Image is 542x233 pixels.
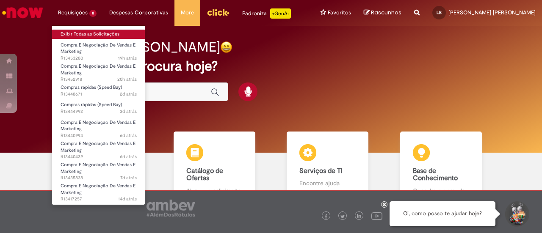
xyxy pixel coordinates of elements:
[158,132,271,205] a: Catálogo de Ofertas Abra uma solicitação
[118,55,137,61] span: 19h atrás
[270,8,291,19] p: +GenAi
[61,91,137,98] span: R13448671
[390,201,495,226] div: Oi, como posso te ajudar hoje?
[299,179,356,187] p: Encontre ajuda
[58,59,484,74] h2: O que você procura hoje?
[120,175,137,181] time: 21/08/2025 11:47:02
[364,9,401,17] a: Rascunhos
[147,200,195,217] img: logo_footer_ambev_rotulo_gray.png
[52,83,145,99] a: Aberto R13448671 : Compras rápidas (Speed Buy)
[118,196,137,202] span: 14d atrás
[207,6,230,19] img: click_logo_yellow_360x200.png
[186,186,243,195] p: Abra uma solicitação
[340,214,345,219] img: logo_footer_twitter.png
[181,8,194,17] span: More
[61,132,137,139] span: R13440994
[371,8,401,16] span: Rascunhos
[118,196,137,202] time: 14/08/2025 11:42:48
[448,9,536,16] span: [PERSON_NAME] [PERSON_NAME]
[61,183,135,196] span: Compra E Negociação De Vendas E Marketing
[117,76,137,82] span: 20h atrás
[357,214,361,219] img: logo_footer_linkedin.png
[52,118,145,136] a: Aberto R13440994 : Compra E Negociação De Vendas E Marketing
[109,8,168,17] span: Despesas Corporativas
[120,175,137,181] span: 7d atrás
[324,214,328,219] img: logo_footer_facebook.png
[384,132,498,205] a: Base de Conhecimento Consulte e aprenda
[117,76,137,82] time: 27/08/2025 14:50:29
[52,62,145,80] a: Aberto R13452918 : Compra E Negociação De Vendas E Marketing
[52,41,145,59] a: Aberto R13453280 : Compra E Negociação De Vendas E Marketing
[242,8,291,19] div: Padroniza
[52,181,145,200] a: Aberto R13417257 : Compra E Negociação De Vendas E Marketing
[118,55,137,61] time: 27/08/2025 15:42:52
[120,91,137,97] span: 2d atrás
[61,196,137,203] span: R13417257
[61,140,135,154] span: Compra E Negociação De Vendas E Marketing
[61,63,135,76] span: Compra E Negociação De Vendas E Marketing
[61,84,122,90] span: Compras rápidas (Speed Buy)
[120,132,137,139] span: 6d atrás
[61,162,135,175] span: Compra E Negociação De Vendas E Marketing
[504,201,529,227] button: Iniciar Conversa de Suporte
[413,167,458,183] b: Base de Conhecimento
[271,132,384,205] a: Serviços de TI Encontre ajuda
[61,42,135,55] span: Compra E Negociação De Vendas E Marketing
[413,186,469,195] p: Consulte e aprenda
[1,4,44,21] img: ServiceNow
[61,108,137,115] span: R13444992
[61,154,137,160] span: R13440439
[120,91,137,97] time: 26/08/2025 14:32:01
[61,119,135,132] span: Compra E Negociação De Vendas E Marketing
[52,30,145,39] a: Exibir Todas as Solicitações
[437,10,442,15] span: LB
[120,108,137,115] span: 3d atrás
[120,154,137,160] span: 6d atrás
[44,132,158,205] a: Tirar dúvidas Tirar dúvidas com Lupi Assist e Gen Ai
[89,10,97,17] span: 8
[371,210,382,221] img: logo_footer_youtube.png
[52,100,145,116] a: Aberto R13444992 : Compras rápidas (Speed Buy)
[120,154,137,160] time: 22/08/2025 15:25:32
[52,25,145,205] ul: Requisições
[299,167,343,175] b: Serviços de TI
[186,167,223,183] b: Catálogo de Ofertas
[61,76,137,83] span: R13452918
[52,139,145,157] a: Aberto R13440439 : Compra E Negociação De Vendas E Marketing
[61,175,137,181] span: R13435838
[220,41,232,53] img: happy-face.png
[120,108,137,115] time: 25/08/2025 15:30:50
[120,132,137,139] time: 22/08/2025 17:02:06
[61,101,122,108] span: Compras rápidas (Speed Buy)
[61,55,137,62] span: R13453280
[52,160,145,178] a: Aberto R13435838 : Compra E Negociação De Vendas E Marketing
[328,8,351,17] span: Favoritos
[58,8,88,17] span: Requisições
